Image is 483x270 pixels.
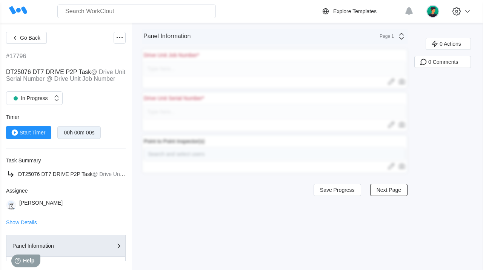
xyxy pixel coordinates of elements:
[440,41,461,46] span: 0 Actions
[64,130,94,136] div: 00h 00m 00s
[321,7,401,16] a: Explore Templates
[375,34,394,39] div: Page 1
[18,171,92,177] span: DT25076 DT7 DRIVE P2P Task
[6,220,37,225] button: Show Details
[6,157,126,164] div: Task Summary
[6,126,51,139] button: Start Timer
[414,56,471,68] button: 0 Comments
[6,170,126,179] a: DT25076 DT7 DRIVE P2P Task@ Drive Unit Serial Number
[144,95,204,101] div: Drive Unit Serial Number
[333,8,377,14] div: Explore Templates
[19,200,63,210] div: [PERSON_NAME]
[6,114,126,120] div: Timer
[377,187,401,193] span: Next Page
[6,69,125,82] mark: @ Drive Unit Serial Number
[6,69,91,75] span: DT25076 DT7 DRIVE P2P Task
[144,61,406,76] input: Type here...
[428,59,458,65] span: 0 Comments
[12,243,88,248] div: Panel Information
[57,5,216,18] input: Search WorkClout
[6,235,126,257] button: Panel Information
[6,53,26,60] div: #17796
[320,187,355,193] span: Save Progress
[92,171,158,177] mark: @ Drive Unit Serial Number
[20,35,40,40] span: Go Back
[10,93,48,103] div: In Progress
[20,130,45,135] span: Start Timer
[6,32,47,44] button: Go Back
[6,200,16,210] img: clout-01.png
[426,5,439,18] img: user.png
[143,33,191,40] div: Panel Information
[144,52,199,58] div: Drive Unit Job Number
[314,184,361,196] button: Save Progress
[144,104,406,119] input: Type here...
[144,138,205,144] div: Point to Point Inspector(s)
[426,38,471,50] button: 0 Actions
[370,184,408,196] button: Next Page
[6,188,126,194] div: Assignee
[46,76,115,82] mark: @ Drive Unit Job Number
